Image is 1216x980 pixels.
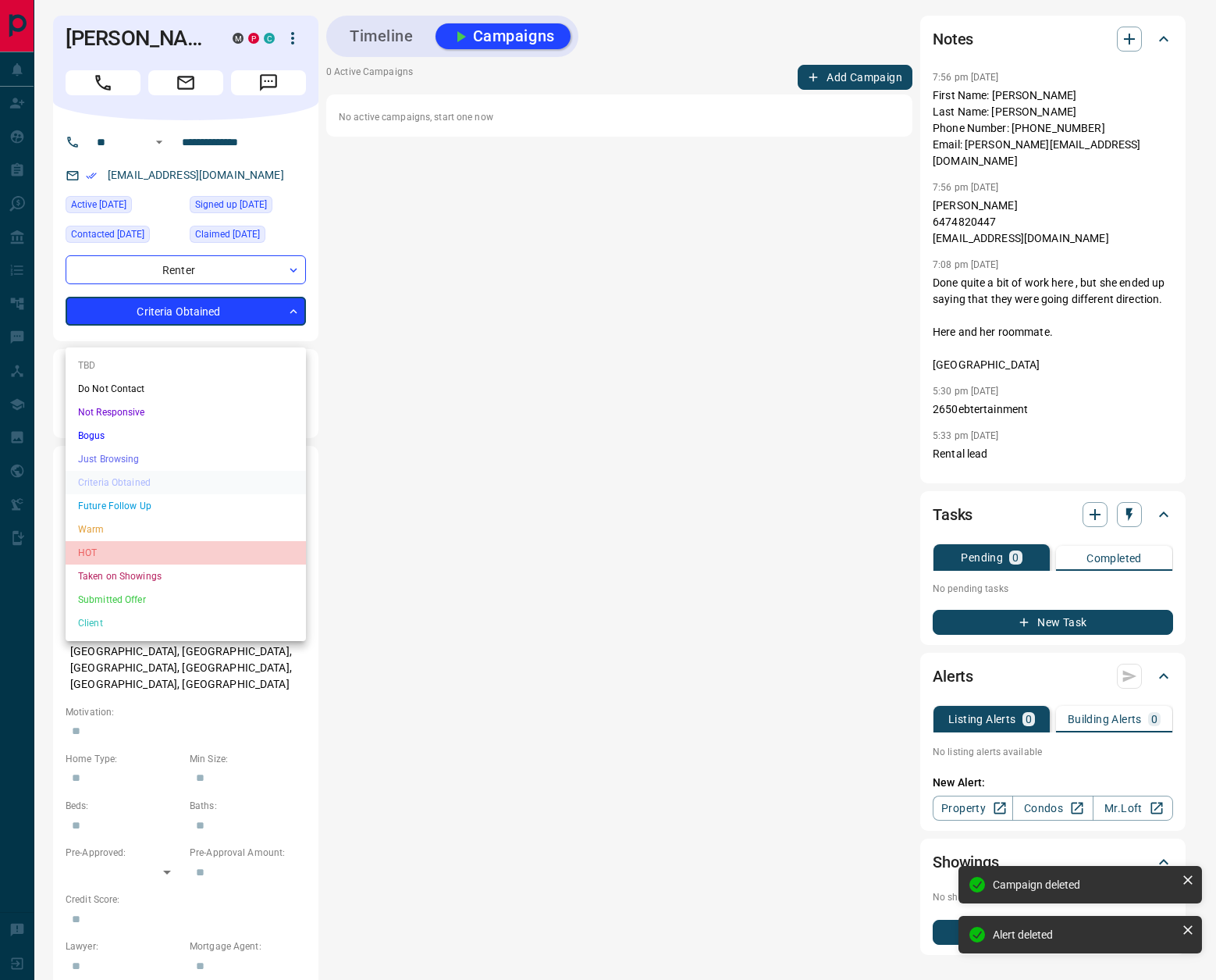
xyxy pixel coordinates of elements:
[66,354,306,377] li: TBD
[66,377,306,401] li: Do Not Contact
[66,401,306,424] li: Not Responsive
[66,518,306,541] li: Warm
[66,541,306,565] li: HOT
[66,611,306,635] li: Client
[66,424,306,447] li: Bogus
[993,928,1175,941] div: Alert deleted
[993,878,1175,891] div: Campaign deleted
[66,494,306,518] li: Future Follow Up
[66,588,306,611] li: Submitted Offer
[66,565,306,588] li: Taken on Showings
[66,447,306,471] li: Just Browsing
